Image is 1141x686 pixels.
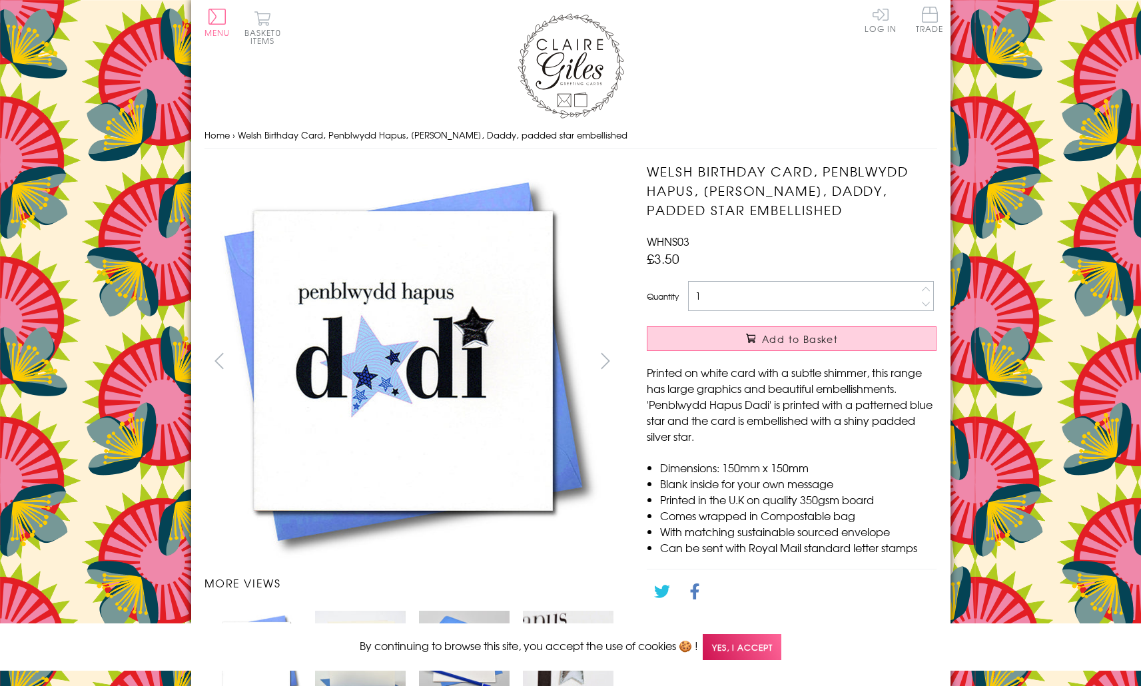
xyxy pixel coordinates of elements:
[232,129,235,141] span: ›
[660,460,937,476] li: Dimensions: 150mm x 150mm
[204,129,230,141] a: Home
[647,290,679,302] label: Quantity
[762,332,838,346] span: Add to Basket
[204,162,603,561] img: Welsh Birthday Card, Penblwydd Hapus, Dadi, Daddy, padded star embellished
[204,27,230,39] span: Menu
[916,7,944,35] a: Trade
[647,326,937,351] button: Add to Basket
[647,162,937,219] h1: Welsh Birthday Card, Penblwydd Hapus, [PERSON_NAME], Daddy, padded star embellished
[916,7,944,33] span: Trade
[238,129,627,141] span: Welsh Birthday Card, Penblwydd Hapus, [PERSON_NAME], Daddy, padded star embellished
[660,539,937,555] li: Can be sent with Royal Mail standard letter stamps
[244,11,281,45] button: Basket0 items
[660,523,937,539] li: With matching sustainable sourced envelope
[658,619,787,635] a: Go back to the collection
[703,634,781,660] span: Yes, I accept
[865,7,897,33] a: Log In
[647,364,937,444] p: Printed on white card with a subtle shimmer, this range has large graphics and beautiful embellis...
[647,233,689,249] span: WHNS03
[204,122,937,149] nav: breadcrumbs
[204,575,621,591] h3: More views
[620,162,1020,561] img: Welsh Birthday Card, Penblwydd Hapus, Dadi, Daddy, padded star embellished
[204,9,230,37] button: Menu
[660,476,937,492] li: Blank inside for your own message
[204,346,234,376] button: prev
[660,508,937,523] li: Comes wrapped in Compostable bag
[590,346,620,376] button: next
[250,27,281,47] span: 0 items
[518,13,624,119] img: Claire Giles Greetings Cards
[660,492,937,508] li: Printed in the U.K on quality 350gsm board
[647,249,679,268] span: £3.50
